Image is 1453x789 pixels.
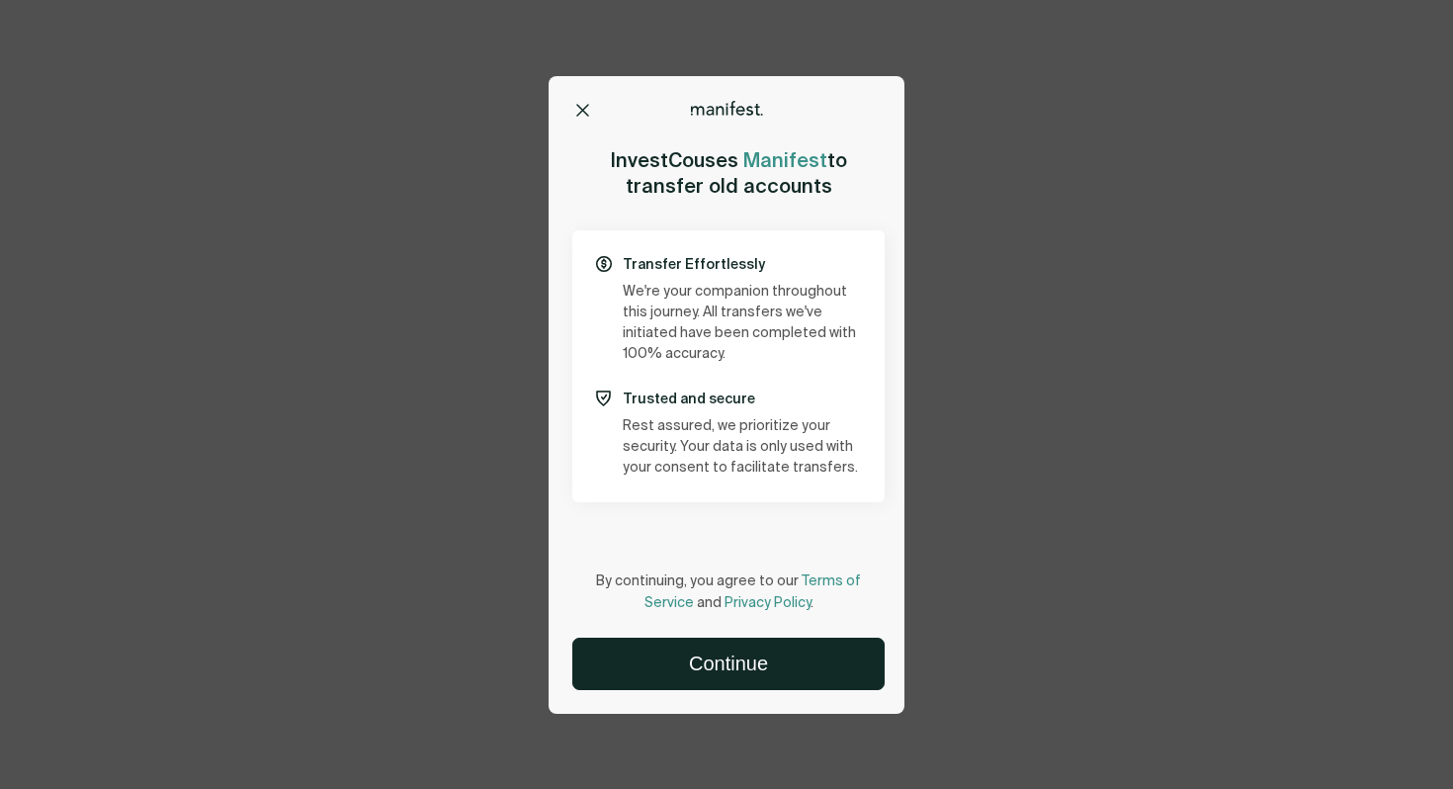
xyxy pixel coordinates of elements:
a: Privacy Policy [725,596,811,610]
p: Trusted and secure [623,389,861,408]
p: Transfer Effortlessly [623,254,861,274]
p: By continuing, you agree to our and . [572,570,885,614]
button: Continue [573,639,884,689]
p: We're your companion throughout this journey. All transfers we've initiated have been completed w... [623,282,861,365]
p: Rest assured, we prioritize your security. Your data is only used with your consent to facilitate... [623,416,861,479]
span: Manifest [743,147,827,173]
span: InvestCo [611,147,694,173]
h2: uses to transfer old accounts [611,147,847,199]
